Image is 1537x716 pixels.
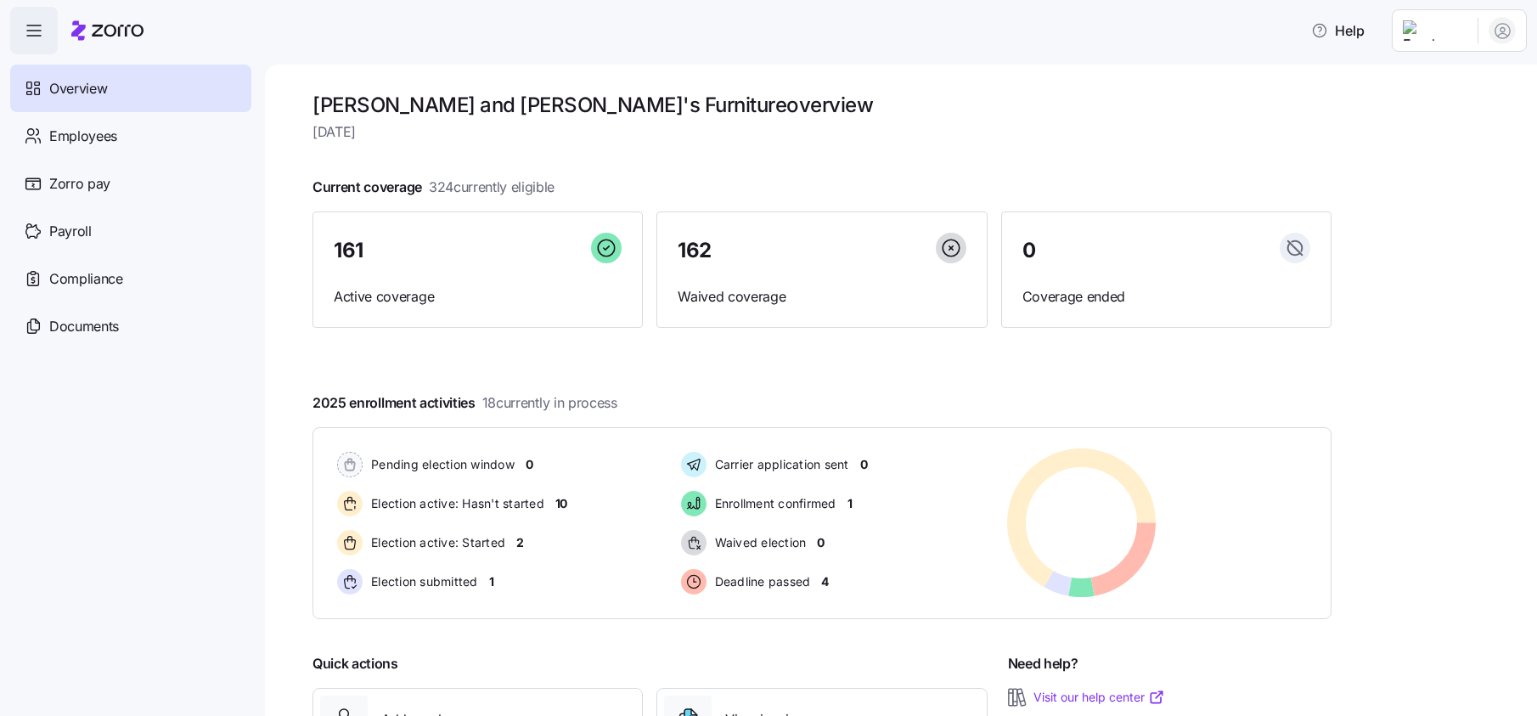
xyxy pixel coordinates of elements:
span: [DATE] [312,121,1332,143]
a: Payroll [10,207,251,255]
span: Pending election window [366,456,515,473]
a: Documents [10,302,251,350]
span: Quick actions [312,653,398,674]
span: Waived coverage [678,286,966,307]
button: Help [1298,14,1378,48]
span: 10 [555,495,567,512]
span: 2 [516,534,524,551]
span: 162 [678,240,712,261]
span: 1 [489,573,494,590]
span: Zorro pay [49,173,110,195]
span: Compliance [49,268,123,290]
h1: [PERSON_NAME] and [PERSON_NAME]'s Furniture overview [312,92,1332,118]
span: Current coverage [312,177,555,198]
span: 0 [526,456,533,473]
span: 1 [847,495,853,512]
span: Employees [49,126,117,147]
span: Active coverage [334,286,622,307]
a: Overview [10,65,251,112]
span: 0 [817,534,825,551]
span: Election active: Started [366,534,505,551]
span: 0 [1022,240,1036,261]
a: Zorro pay [10,160,251,207]
span: Documents [49,316,119,337]
span: 2025 enrollment activities [312,392,617,414]
span: 161 [334,240,363,261]
span: Help [1311,20,1365,41]
span: 324 currently eligible [429,177,555,198]
span: Carrier application sent [710,456,849,473]
span: Overview [49,78,107,99]
a: Employees [10,112,251,160]
a: Compliance [10,255,251,302]
span: Election submitted [366,573,478,590]
span: 0 [860,456,868,473]
span: Deadline passed [710,573,811,590]
span: 18 currently in process [482,392,617,414]
span: Coverage ended [1022,286,1310,307]
a: Visit our help center [1033,689,1165,706]
span: Payroll [49,221,92,242]
span: Need help? [1008,653,1078,674]
span: Election active: Hasn't started [366,495,544,512]
span: Enrollment confirmed [710,495,836,512]
img: Employer logo [1403,20,1464,41]
span: Waived election [710,534,807,551]
span: 4 [821,573,829,590]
